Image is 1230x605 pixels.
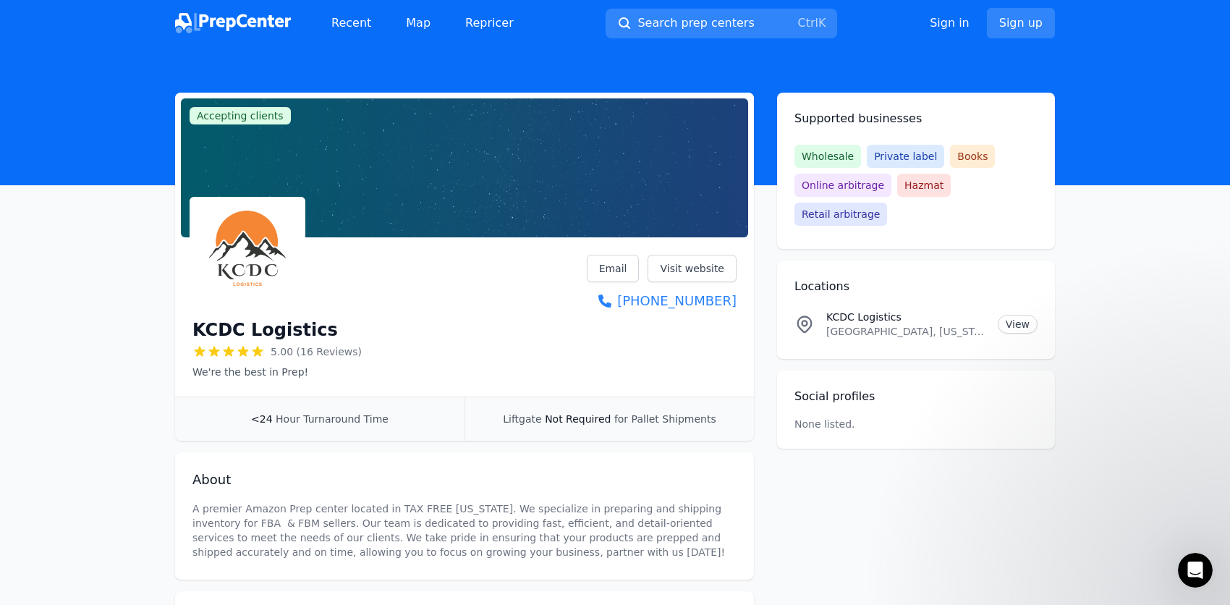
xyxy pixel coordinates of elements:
[794,278,1038,295] h2: Locations
[826,310,986,324] p: KCDC Logistics
[394,9,442,38] a: Map
[648,255,737,282] a: Visit website
[794,145,861,168] span: Wholesale
[794,110,1038,127] h2: Supported businesses
[930,14,970,32] a: Sign in
[587,255,640,282] a: Email
[251,413,273,425] span: <24
[797,16,818,30] kbd: Ctrl
[826,324,986,339] p: [GEOGRAPHIC_DATA], [US_STATE], 59044, [GEOGRAPHIC_DATA]
[794,417,855,431] p: None listed.
[950,145,995,168] span: Books
[503,413,541,425] span: Liftgate
[192,318,338,342] h1: KCDC Logistics
[614,413,716,425] span: for Pallet Shipments
[987,8,1055,38] a: Sign up
[271,344,362,359] span: 5.00 (16 Reviews)
[192,365,362,379] p: We're the best in Prep!
[794,174,891,197] span: Online arbitrage
[794,203,887,226] span: Retail arbitrage
[637,14,754,32] span: Search prep centers
[998,315,1038,334] a: View
[175,13,291,33] img: PrepCenter
[818,16,826,30] kbd: K
[192,502,737,559] p: A premier Amazon Prep center located in TAX FREE [US_STATE]. We specialize in preparing and shipp...
[794,388,1038,405] h2: Social profiles
[190,107,291,124] span: Accepting clients
[545,413,611,425] span: Not Required
[192,200,302,310] img: KCDC Logistics
[320,9,383,38] a: Recent
[1178,553,1213,588] iframe: Intercom live chat
[454,9,525,38] a: Repricer
[192,470,737,490] h2: About
[867,145,944,168] span: Private label
[606,9,837,38] button: Search prep centersCtrlK
[897,174,951,197] span: Hazmat
[587,291,737,311] a: [PHONE_NUMBER]
[276,413,389,425] span: Hour Turnaround Time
